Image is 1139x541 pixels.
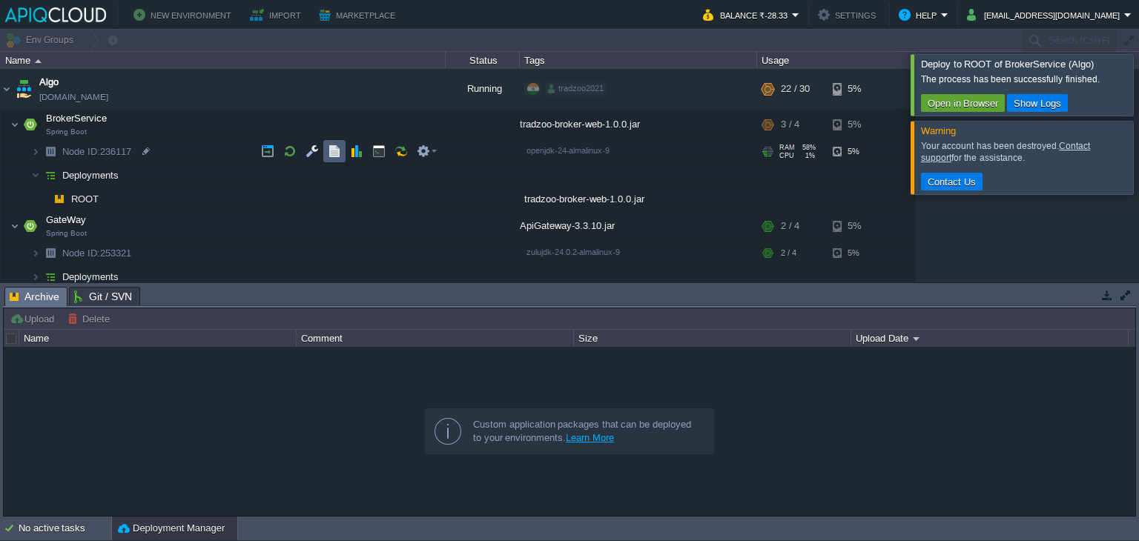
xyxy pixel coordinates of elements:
div: No active tasks [19,517,111,540]
span: Git / SVN [74,288,132,305]
button: New Environment [133,6,236,24]
div: Running [446,69,520,109]
button: Upload [10,312,59,325]
div: 5% [833,110,881,139]
img: AMDAwAAAACH5BAEAAAAALAAAAAABAAEAAAICRAEAOw== [10,110,19,139]
img: AMDAwAAAACH5BAEAAAAALAAAAAABAAEAAAICRAEAOw== [13,69,34,109]
span: GateWay [44,213,88,226]
button: [EMAIL_ADDRESS][DOMAIN_NAME] [967,6,1124,24]
button: Settings [818,6,880,24]
a: Node ID:253321 [61,247,133,259]
div: Upload Date [852,330,1128,347]
span: Spring Boot [46,229,87,238]
img: AMDAwAAAACH5BAEAAAAALAAAAAABAAEAAAICRAEAOw== [31,140,40,163]
span: Deploy to ROOT of BrokerService (Algo) [921,59,1094,70]
button: Deployment Manager [118,521,225,536]
span: openjdk-24-almalinux-9 [526,146,610,155]
span: 1% [800,152,815,159]
div: tradzoo2021 [545,82,607,96]
span: 58% [801,144,816,151]
button: Show Logs [1009,96,1066,110]
div: Custom application packages that can be deployed to your environments. [473,418,701,445]
a: Algo [39,75,59,90]
img: AMDAwAAAACH5BAEAAAAALAAAAAABAAEAAAICRAEAOw== [20,110,41,139]
div: Tags [521,52,756,69]
img: AMDAwAAAACH5BAEAAAAALAAAAAABAAEAAAICRAEAOw== [40,265,61,288]
a: BrokerServiceSpring Boot [44,113,109,124]
span: 253321 [61,247,133,259]
div: tradzoo-broker-web-1.0.0.jar [520,110,757,139]
img: AMDAwAAAACH5BAEAAAAALAAAAAABAAEAAAICRAEAOw== [40,242,61,265]
a: ROOT [70,193,101,205]
div: 2 / 4 [781,211,799,241]
span: CPU [779,152,794,159]
div: ApiGateway-3.3.10.jar [520,211,757,241]
button: Balance ₹-28.33 [703,6,792,24]
span: Spring Boot [46,127,87,136]
a: Deployments [61,270,121,283]
button: Contact Us [923,175,980,188]
img: AMDAwAAAACH5BAEAAAAALAAAAAABAAEAAAICRAEAOw== [1,69,13,109]
div: Name [20,330,296,347]
div: 5% [833,242,881,265]
div: Status [446,52,519,69]
div: 22 / 30 [781,69,810,109]
div: Size [575,330,851,347]
img: AMDAwAAAACH5BAEAAAAALAAAAAABAAEAAAICRAEAOw== [35,59,42,63]
a: Node ID:236117 [61,145,133,158]
img: AMDAwAAAACH5BAEAAAAALAAAAAABAAEAAAICRAEAOw== [40,187,49,210]
button: Open in Browser [923,96,1003,110]
div: 5% [833,140,881,163]
div: Name [1,52,445,69]
button: Marketplace [319,6,400,24]
span: Archive [10,288,59,306]
img: AMDAwAAAACH5BAEAAAAALAAAAAABAAEAAAICRAEAOw== [20,211,41,241]
span: Node ID: [62,248,100,259]
img: AMDAwAAAACH5BAEAAAAALAAAAAABAAEAAAICRAEAOw== [40,164,61,187]
button: Import [250,6,306,24]
div: 5% [833,69,881,109]
img: AMDAwAAAACH5BAEAAAAALAAAAAABAAEAAAICRAEAOw== [40,140,61,163]
span: Node ID: [62,146,100,157]
img: AMDAwAAAACH5BAEAAAAALAAAAAABAAEAAAICRAEAOw== [31,164,40,187]
button: Delete [67,312,114,325]
span: RAM [779,144,795,151]
span: Warning [921,125,956,136]
span: 236117 [61,145,133,158]
button: Help [899,6,941,24]
a: [DOMAIN_NAME] [39,90,108,104]
div: Usage [758,52,914,69]
div: tradzoo-broker-web-1.0.0.jar [520,187,757,210]
img: AMDAwAAAACH5BAEAAAAALAAAAAABAAEAAAICRAEAOw== [31,242,40,265]
a: GateWaySpring Boot [44,214,88,225]
div: 3 / 4 [781,110,799,139]
div: 2 / 4 [781,242,796,265]
img: AMDAwAAAACH5BAEAAAAALAAAAAABAAEAAAICRAEAOw== [10,211,19,241]
a: Learn More [566,432,614,443]
div: The process has been successfully finished. [921,73,1129,85]
img: AMDAwAAAACH5BAEAAAAALAAAAAABAAEAAAICRAEAOw== [49,187,70,210]
span: BrokerService [44,112,109,125]
a: Deployments [61,169,121,182]
span: zulujdk-24.0.2-almalinux-9 [526,248,620,256]
div: 5% [833,211,881,241]
img: AMDAwAAAACH5BAEAAAAALAAAAAABAAEAAAICRAEAOw== [31,265,40,288]
div: Comment [297,330,573,347]
img: APIQCloud [5,7,106,22]
div: Your account has been destroyed. for the assistance. [921,140,1129,164]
